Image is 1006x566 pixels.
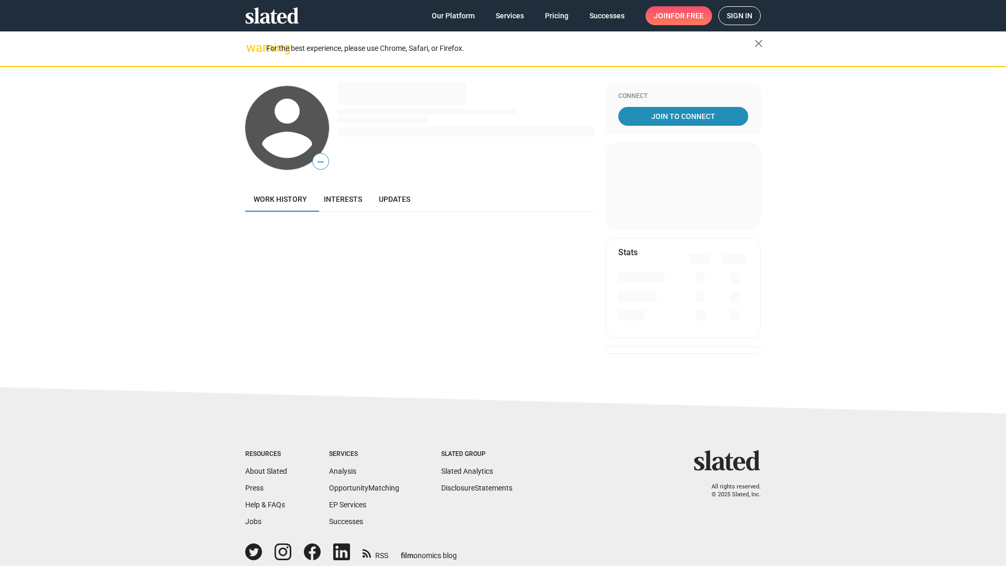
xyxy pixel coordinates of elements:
a: Pricing [537,6,577,25]
a: Analysis [329,467,356,475]
span: Pricing [545,6,568,25]
a: Press [245,484,264,492]
span: Interests [324,195,362,203]
span: for free [671,6,704,25]
a: Help & FAQs [245,500,285,509]
span: Join To Connect [620,107,746,126]
span: Our Platform [432,6,475,25]
a: Our Platform [423,6,483,25]
a: Interests [315,187,370,212]
div: Connect [618,92,748,101]
a: Joinfor free [646,6,712,25]
span: Updates [379,195,410,203]
a: DisclosureStatements [441,484,512,492]
a: OpportunityMatching [329,484,399,492]
a: Join To Connect [618,107,748,126]
span: Successes [589,6,625,25]
span: film [401,551,413,560]
div: Resources [245,450,287,459]
a: Services [487,6,532,25]
span: — [313,155,329,169]
a: Successes [329,517,363,526]
span: Services [496,6,524,25]
p: All rights reserved. © 2025 Slated, Inc. [701,483,761,498]
a: About Slated [245,467,287,475]
mat-icon: warning [246,41,259,54]
span: Sign in [727,7,752,25]
span: Work history [254,195,307,203]
a: Slated Analytics [441,467,493,475]
a: Sign in [718,6,761,25]
div: Slated Group [441,450,512,459]
a: Successes [581,6,633,25]
a: EP Services [329,500,366,509]
mat-icon: close [752,37,765,50]
a: filmonomics blog [401,542,457,561]
span: Join [654,6,704,25]
div: For the best experience, please use Chrome, Safari, or Firefox. [266,41,754,56]
a: Work history [245,187,315,212]
a: Updates [370,187,419,212]
a: RSS [363,545,388,561]
a: Jobs [245,517,261,526]
mat-card-title: Stats [618,247,638,258]
div: Services [329,450,399,459]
